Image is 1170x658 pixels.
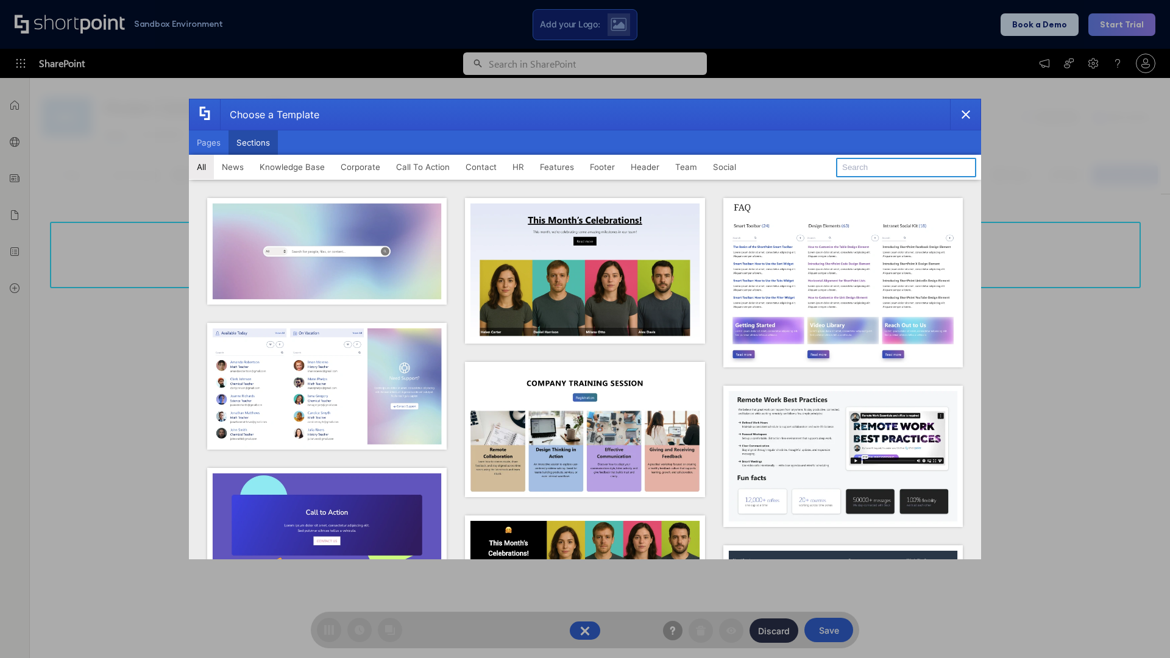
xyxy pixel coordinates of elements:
[705,155,744,179] button: Social
[1109,600,1170,658] iframe: Chat Widget
[505,155,532,179] button: HR
[623,155,667,179] button: Header
[189,130,229,155] button: Pages
[532,155,582,179] button: Features
[388,155,458,179] button: Call To Action
[220,99,319,130] div: Choose a Template
[189,99,981,559] div: template selector
[229,130,278,155] button: Sections
[252,155,333,179] button: Knowledge Base
[333,155,388,179] button: Corporate
[836,158,976,177] input: Search
[214,155,252,179] button: News
[582,155,623,179] button: Footer
[189,155,214,179] button: All
[667,155,705,179] button: Team
[458,155,505,179] button: Contact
